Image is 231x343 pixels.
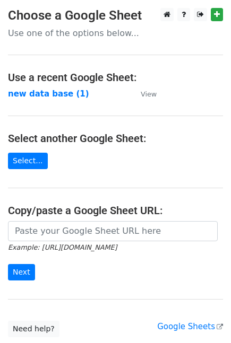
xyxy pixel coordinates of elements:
[8,153,48,169] a: Select...
[8,243,117,251] small: Example: [URL][DOMAIN_NAME]
[8,204,223,217] h4: Copy/paste a Google Sheet URL:
[8,321,59,337] a: Need help?
[141,90,157,98] small: View
[8,28,223,39] p: Use one of the options below...
[8,132,223,145] h4: Select another Google Sheet:
[8,89,89,99] a: new data base (1)
[8,221,218,241] input: Paste your Google Sheet URL here
[130,89,157,99] a: View
[8,264,35,280] input: Next
[8,8,223,23] h3: Choose a Google Sheet
[157,322,223,331] a: Google Sheets
[8,71,223,84] h4: Use a recent Google Sheet:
